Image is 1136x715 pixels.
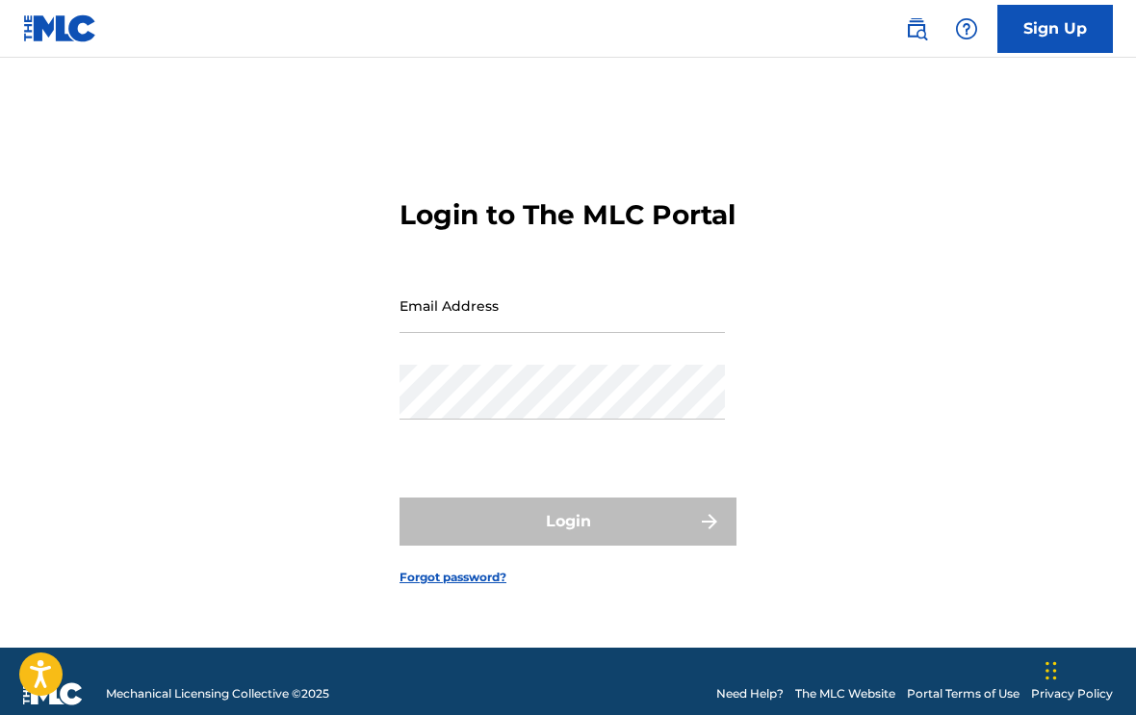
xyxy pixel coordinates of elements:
[905,17,928,40] img: search
[907,685,1020,702] a: Portal Terms of Use
[795,685,895,702] a: The MLC Website
[1031,685,1113,702] a: Privacy Policy
[716,685,784,702] a: Need Help?
[897,10,936,48] a: Public Search
[997,5,1113,53] a: Sign Up
[400,569,506,586] a: Forgot password?
[1040,623,1136,715] iframe: Chat Widget
[23,682,83,705] img: logo
[400,198,736,232] h3: Login to The MLC Portal
[947,10,986,48] div: Help
[106,685,329,702] span: Mechanical Licensing Collective © 2025
[955,17,978,40] img: help
[1046,642,1057,700] div: Drag
[23,14,97,42] img: MLC Logo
